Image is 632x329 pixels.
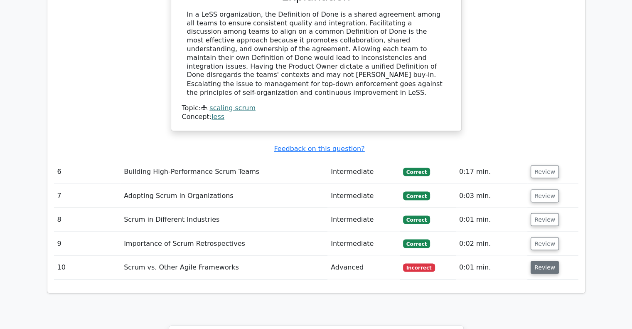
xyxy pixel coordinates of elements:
[54,232,121,255] td: 9
[456,160,527,183] td: 0:17 min.
[456,255,527,279] td: 0:01 min.
[403,263,435,272] span: Incorrect
[182,104,450,112] div: Topic:
[120,160,327,183] td: Building High-Performance Scrum Teams
[403,215,430,224] span: Correct
[531,189,559,202] button: Review
[274,144,364,152] a: Feedback on this question?
[54,208,121,231] td: 8
[531,213,559,226] button: Review
[403,191,430,200] span: Correct
[531,165,559,178] button: Review
[403,239,430,247] span: Correct
[327,160,400,183] td: Intermediate
[211,112,224,120] a: less
[327,208,400,231] td: Intermediate
[120,184,327,208] td: Adopting Scrum in Organizations
[327,232,400,255] td: Intermediate
[456,232,527,255] td: 0:02 min.
[456,184,527,208] td: 0:03 min.
[403,168,430,176] span: Correct
[187,10,445,97] div: In a LeSS organization, the Definition of Done is a shared agreement among all teams to ensure co...
[120,208,327,231] td: Scrum in Different Industries
[120,255,327,279] td: Scrum vs. Other Agile Frameworks
[54,255,121,279] td: 10
[327,184,400,208] td: Intermediate
[456,208,527,231] td: 0:01 min.
[120,232,327,255] td: Importance of Scrum Retrospectives
[209,104,256,111] a: scaling scrum
[531,261,559,274] button: Review
[531,237,559,250] button: Review
[182,112,450,121] div: Concept:
[327,255,400,279] td: Advanced
[54,184,121,208] td: 7
[54,160,121,183] td: 6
